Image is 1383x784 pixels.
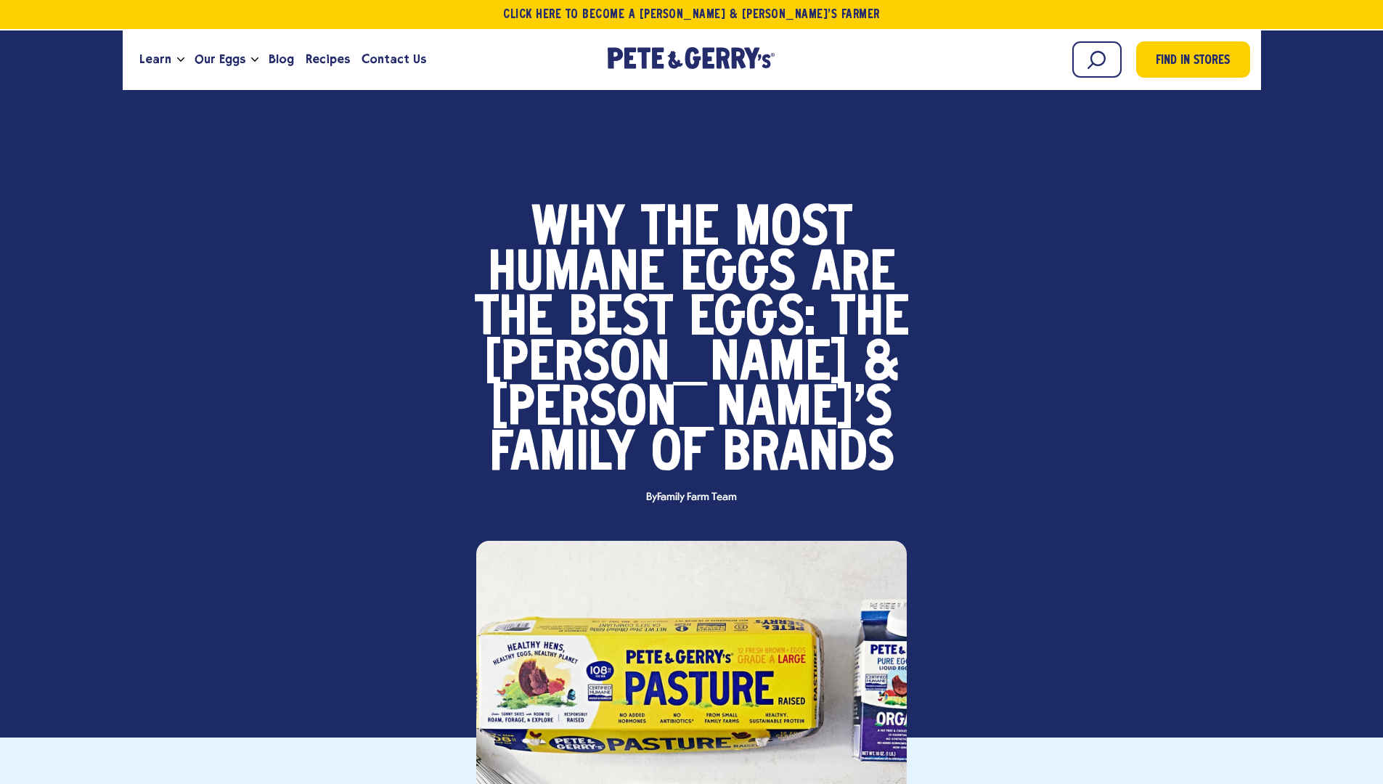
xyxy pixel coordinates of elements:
[689,298,815,343] span: Eggs:
[269,50,294,68] span: Blog
[641,208,719,253] span: the
[488,253,664,298] span: Humane
[568,298,673,343] span: Best
[831,298,909,343] span: The
[657,491,736,503] span: Family Farm Team
[651,433,706,478] span: of
[489,433,635,478] span: Family
[139,50,171,68] span: Learn
[812,253,895,298] span: Are
[639,492,743,503] span: By
[177,57,184,62] button: Open the dropdown menu for Learn
[263,40,300,79] a: Blog
[680,253,796,298] span: Eggs
[722,433,894,478] span: Brands
[1072,41,1122,78] input: Search
[531,208,625,253] span: Why
[1136,41,1250,78] a: Find in Stores
[362,50,426,68] span: Contact Us
[189,40,251,79] a: Our Eggs
[356,40,432,79] a: Contact Us
[134,40,177,79] a: Learn
[475,298,552,343] span: The
[1156,52,1230,71] span: Find in Stores
[484,343,847,388] span: [PERSON_NAME]
[251,57,258,62] button: Open the dropdown menu for Our Eggs
[306,50,350,68] span: Recipes
[863,343,899,388] span: &
[300,40,356,79] a: Recipes
[735,208,852,253] span: Most
[195,50,245,68] span: Our Eggs
[491,388,892,433] span: [PERSON_NAME]’s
